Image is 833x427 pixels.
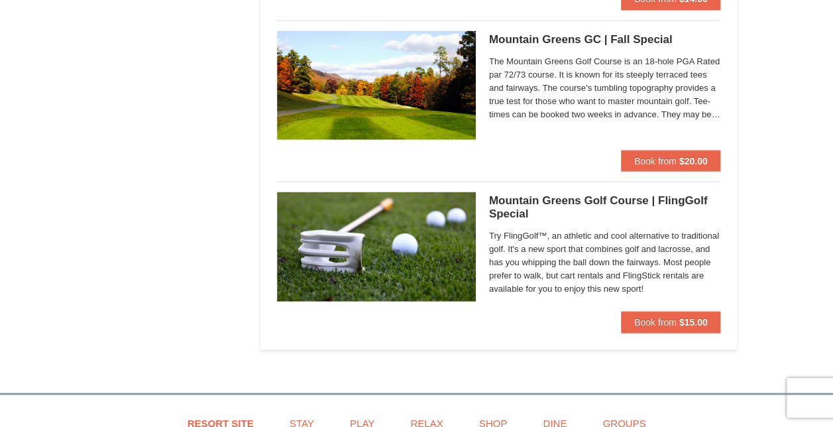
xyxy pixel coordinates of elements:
span: Book from [634,155,677,166]
button: Book from $20.00 [621,150,721,171]
strong: $15.00 [679,316,708,327]
strong: $20.00 [679,155,708,166]
img: 6619888-12-785018d3.jpg [277,192,476,300]
span: The Mountain Greens Golf Course is an 18-hole PGA Rated par 72/73 course. It is known for its ste... [489,54,721,121]
h5: Mountain Greens Golf Course | FlingGolf Special [489,194,721,220]
span: Try FlingGolf™, an athletic and cool alternative to traditional golf. It's a new sport that combi... [489,229,721,295]
img: 6619888-37-1f9f2b09.jpg [277,30,476,139]
h5: Mountain Greens GC | Fall Special [489,32,721,46]
span: Book from [634,316,677,327]
button: Book from $15.00 [621,311,721,332]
